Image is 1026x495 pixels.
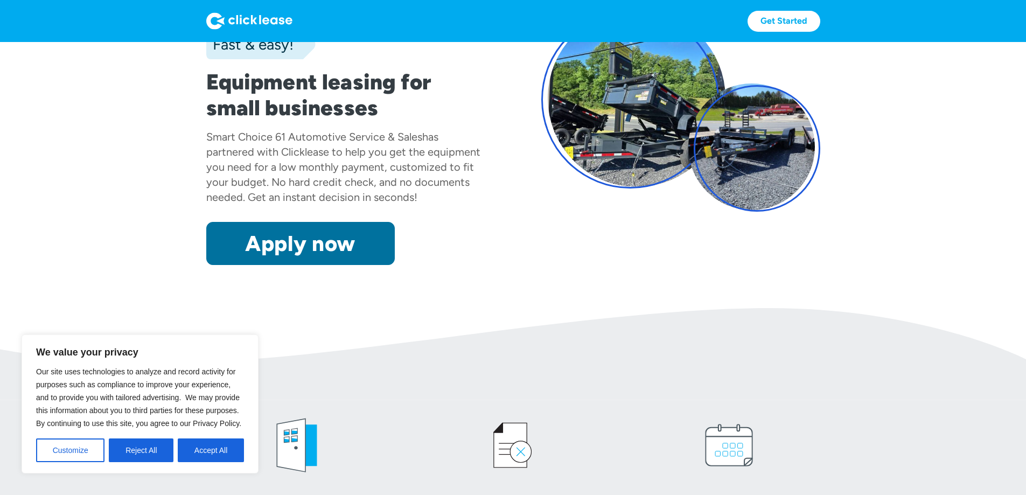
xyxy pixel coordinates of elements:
[206,33,294,55] div: Fast & easy!
[480,413,545,478] img: credit icon
[36,438,104,462] button: Customize
[206,130,422,143] div: Smart Choice 61 Automotive Service & Sales
[206,130,480,204] div: has partnered with Clicklease to help you get the equipment you need for a low monthly payment, c...
[178,438,244,462] button: Accept All
[264,413,329,478] img: welcome icon
[206,69,485,121] h1: Equipment leasing for small businesses
[206,12,292,30] img: Logo
[206,222,395,265] a: Apply now
[109,438,173,462] button: Reject All
[36,367,241,428] span: Our site uses technologies to analyze and record activity for purposes such as compliance to impr...
[22,334,259,473] div: We value your privacy
[697,413,762,478] img: calendar icon
[748,11,820,32] a: Get Started
[36,346,244,359] p: We value your privacy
